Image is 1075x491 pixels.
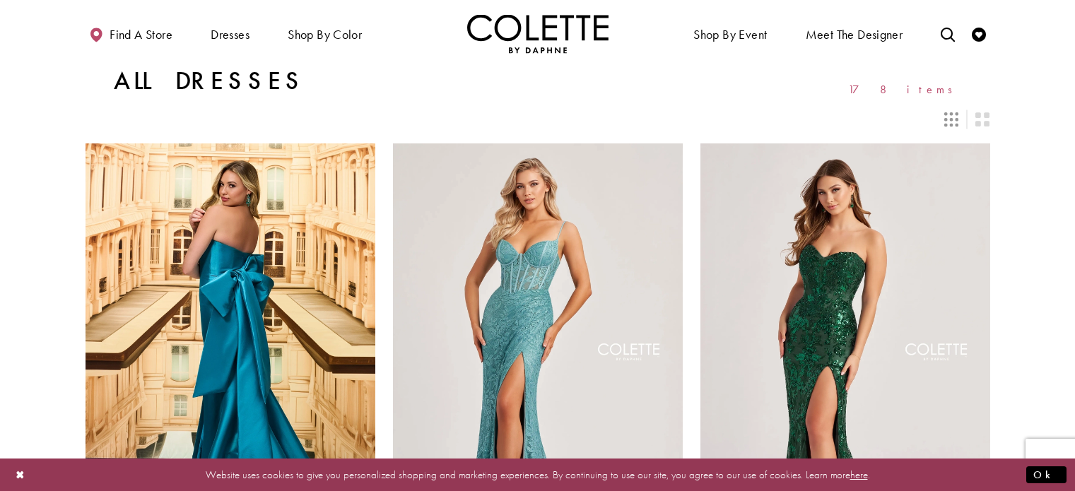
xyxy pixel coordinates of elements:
[693,28,767,42] span: Shop By Event
[467,14,609,53] img: Colette by Daphne
[802,14,907,53] a: Meet the designer
[86,14,176,53] a: Find a store
[848,83,962,95] span: 178 items
[937,14,958,53] a: Toggle search
[467,14,609,53] a: Visit Home Page
[77,104,999,135] div: Layout Controls
[114,67,305,95] h1: All Dresses
[690,14,770,53] span: Shop By Event
[102,465,973,484] p: Website uses cookies to give you personalized shopping and marketing experiences. By continuing t...
[975,112,989,126] span: Switch layout to 2 columns
[1026,466,1067,483] button: Submit Dialog
[110,28,172,42] span: Find a store
[806,28,903,42] span: Meet the designer
[968,14,989,53] a: Check Wishlist
[944,112,958,126] span: Switch layout to 3 columns
[207,14,253,53] span: Dresses
[211,28,249,42] span: Dresses
[284,14,365,53] span: Shop by color
[850,467,868,481] a: here
[288,28,362,42] span: Shop by color
[8,462,33,487] button: Close Dialog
